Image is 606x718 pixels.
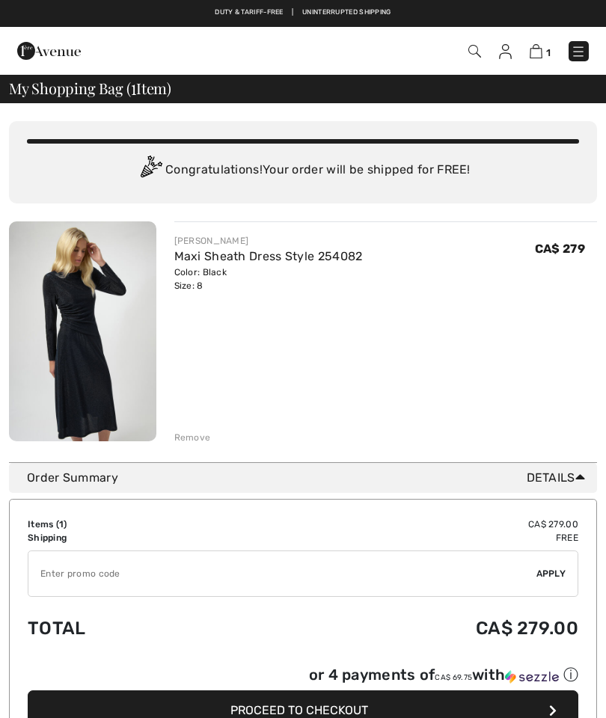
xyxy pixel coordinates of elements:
[527,469,591,487] span: Details
[28,531,227,544] td: Shipping
[227,531,578,544] td: Free
[174,266,363,292] div: Color: Black Size: 8
[530,42,551,60] a: 1
[28,603,227,654] td: Total
[536,567,566,580] span: Apply
[227,518,578,531] td: CA$ 279.00
[227,603,578,654] td: CA$ 279.00
[174,249,363,263] a: Maxi Sheath Dress Style 254082
[28,665,578,690] div: or 4 payments ofCA$ 69.75withSezzle Click to learn more about Sezzle
[435,673,472,682] span: CA$ 69.75
[546,47,551,58] span: 1
[505,670,559,684] img: Sezzle
[135,156,165,185] img: Congratulation2.svg
[174,431,211,444] div: Remove
[499,44,512,59] img: My Info
[27,469,591,487] div: Order Summary
[9,81,171,96] span: My Shopping Bag ( Item)
[571,44,586,59] img: Menu
[27,156,579,185] div: Congratulations! Your order will be shipped for FREE!
[28,551,536,596] input: Promo code
[309,665,578,685] div: or 4 payments of with
[530,44,542,58] img: Shopping Bag
[230,703,368,717] span: Proceed to Checkout
[17,43,81,57] a: 1ère Avenue
[9,221,156,441] img: Maxi Sheath Dress Style 254082
[17,36,81,66] img: 1ère Avenue
[28,518,227,531] td: Items ( )
[535,242,585,256] span: CA$ 279
[131,77,136,96] span: 1
[59,519,64,530] span: 1
[174,234,363,248] div: [PERSON_NAME]
[468,45,481,58] img: Search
